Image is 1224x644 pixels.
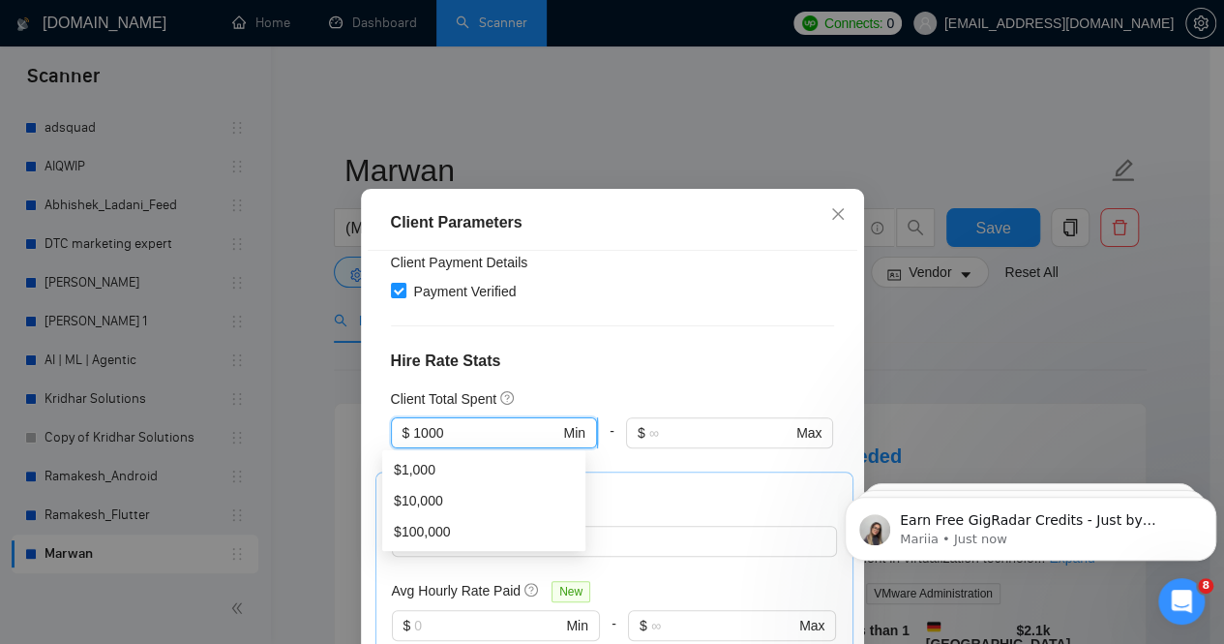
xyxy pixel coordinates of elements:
div: $1,000 [382,454,585,485]
span: $ [640,615,647,636]
button: Close [812,189,864,241]
div: $10,000 [382,485,585,516]
div: $100,000 [382,516,585,547]
input: 0 [414,615,562,636]
span: $ [403,422,410,444]
div: $10,000 [394,490,574,511]
span: question-circle [500,390,516,406]
span: $ [638,422,645,444]
input: 0 [413,422,559,444]
span: $ [403,615,411,636]
div: - [598,417,626,472]
span: close [830,206,846,222]
h5: Avg Hourly Rate Paid [392,580,522,601]
input: ∞ [649,422,792,444]
input: ∞ [651,615,795,636]
h4: Hire Rate Stats [391,350,834,373]
span: Payment Verified [406,281,524,302]
span: question-circle [524,582,540,598]
div: $100,000 [394,521,574,542]
span: Min [566,615,588,636]
iframe: Intercom live chat [1158,578,1205,625]
div: $1,000 [394,459,574,480]
h5: Client Total Spent [391,388,496,410]
span: Max [796,422,821,444]
span: Max [799,615,824,636]
span: 8 [1198,578,1213,594]
iframe: Intercom notifications message [837,456,1224,592]
span: New [552,581,590,602]
h4: Client Payment Details [391,252,528,273]
span: Min [563,422,585,444]
div: Client Parameters [391,211,834,234]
